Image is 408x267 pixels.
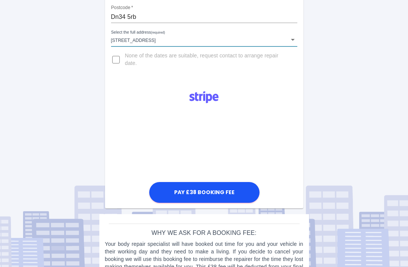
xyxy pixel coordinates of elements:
span: None of the dates are suitable, request contact to arrange repair date. [125,52,291,67]
img: Logo [185,88,223,106]
label: Postcode [111,5,133,11]
div: [STREET_ADDRESS] [111,33,297,46]
iframe: Secure payment input frame [147,108,261,180]
label: Select the full address [111,29,165,35]
h6: Why we ask for a booking fee: [105,228,303,238]
small: (required) [151,31,165,34]
button: Pay £38 Booking Fee [149,182,260,203]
